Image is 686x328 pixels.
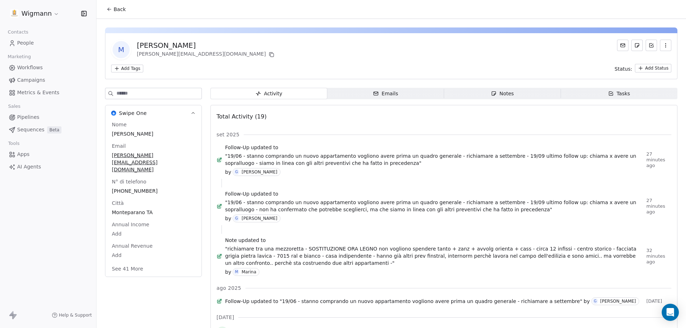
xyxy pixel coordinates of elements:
[112,152,195,173] span: [PERSON_NAME][EMAIL_ADDRESS][DOMAIN_NAME]
[114,6,126,13] span: Back
[615,65,632,72] span: Status:
[10,9,19,18] img: 1630668995401.jpeg
[17,89,59,96] span: Metrics & Events
[251,144,278,151] span: updated to
[225,144,249,151] span: Follow-Up
[6,124,90,136] a: SequencesBeta
[251,190,278,197] span: updated to
[225,298,249,305] span: Follow-Up
[47,126,61,133] span: Beta
[225,168,231,176] span: by
[225,268,231,276] span: by
[373,90,398,97] div: Emails
[6,161,90,173] a: AI Agents
[242,269,256,274] div: Marina
[102,3,130,16] button: Back
[17,64,43,71] span: Workflows
[5,27,31,37] span: Contacts
[491,90,514,97] div: Notes
[5,101,24,112] span: Sales
[6,87,90,99] a: Metrics & Events
[119,110,147,117] span: Swipe One
[108,262,148,275] button: See 41 More
[235,216,238,221] div: G
[6,62,90,74] a: Workflows
[635,64,671,72] button: Add Status
[110,242,154,249] span: Annual Revenue
[137,40,276,50] div: [PERSON_NAME]
[112,230,195,237] span: Add
[17,151,30,158] span: Apps
[662,304,679,321] div: Open Intercom Messenger
[112,130,195,137] span: [PERSON_NAME]
[242,216,277,221] div: [PERSON_NAME]
[111,111,116,116] img: Swipe One
[21,9,52,18] span: Wigmann
[17,39,34,47] span: People
[17,76,45,84] span: Campaigns
[646,198,671,215] span: 27 minutes ago
[110,200,125,207] span: Città
[17,113,39,121] span: Pipelines
[110,178,148,185] span: N° di telefono
[225,245,643,267] span: "richiamare tra una mezzoretta - SOSTITUZIONE ORA LEGNO non vogliono spendere tanto + zanz + avvo...
[17,126,44,133] span: Sequences
[113,41,130,58] span: m
[111,65,143,72] button: Add Tags
[9,7,61,20] button: Wigmann
[225,152,643,167] span: "19/06 - stanno comprando un nuovo appartamento vogliono avere prima un quadro generale - richiam...
[584,298,590,305] span: by
[225,237,237,244] span: Note
[52,312,92,318] a: Help & Support
[5,138,23,149] span: Tools
[6,148,90,160] a: Apps
[280,298,582,305] span: "19/06 - stanno comprando un nuovo appartamento vogliono avere prima un quadro generale - richiam...
[5,51,34,62] span: Marketing
[110,221,151,228] span: Annual Income
[6,111,90,123] a: Pipelines
[646,298,671,304] span: [DATE]
[217,314,234,321] span: [DATE]
[112,187,195,195] span: [PHONE_NUMBER]
[110,142,127,150] span: Email
[225,215,231,222] span: by
[6,74,90,86] a: Campaigns
[600,299,636,304] div: [PERSON_NAME]
[594,298,597,304] div: G
[137,50,276,59] div: [PERSON_NAME][EMAIL_ADDRESS][DOMAIN_NAME]
[105,121,202,277] div: Swipe OneSwipe One
[6,37,90,49] a: People
[217,113,267,120] span: Total Activity (19)
[251,298,278,305] span: updated to
[105,105,202,121] button: Swipe OneSwipe One
[235,269,238,275] div: M
[112,252,195,259] span: Add
[225,199,643,213] span: "19/06 - stanno comprando un nuovo appartamento vogliono avere prima un quadro generale - richiam...
[225,190,249,197] span: Follow-Up
[217,284,241,292] span: ago 2025
[112,209,195,216] span: Monteparano TA
[110,121,128,128] span: Nome
[17,163,41,171] span: AI Agents
[608,90,630,97] div: Tasks
[59,312,92,318] span: Help & Support
[235,169,238,175] div: G
[242,170,277,175] div: [PERSON_NAME]
[217,131,239,138] span: set 2025
[646,151,671,168] span: 27 minutes ago
[238,237,266,244] span: updated to
[646,248,671,265] span: 32 minutes ago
